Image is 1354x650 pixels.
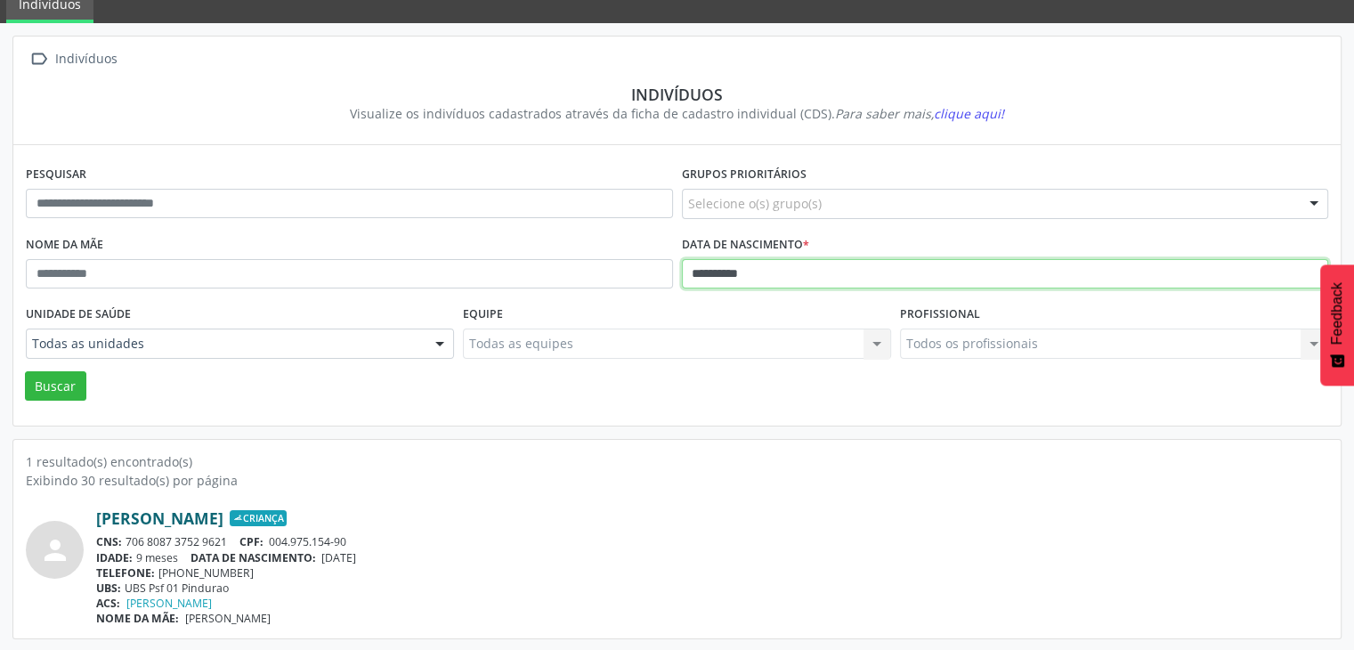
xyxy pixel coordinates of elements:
[96,550,1328,565] div: 9 meses
[463,301,503,329] label: Equipe
[96,565,155,581] span: TELEFONE:
[96,550,133,565] span: IDADE:
[26,301,131,329] label: Unidade de saúde
[26,232,103,259] label: Nome da mãe
[682,232,809,259] label: Data de nascimento
[38,104,1316,123] div: Visualize os indivíduos cadastrados através da ficha de cadastro individual (CDS).
[32,335,418,353] span: Todas as unidades
[321,550,356,565] span: [DATE]
[688,194,822,213] span: Selecione o(s) grupo(s)
[96,581,1328,596] div: UBS Psf 01 Pindurao
[96,565,1328,581] div: [PHONE_NUMBER]
[96,534,122,549] span: CNS:
[126,596,212,611] a: [PERSON_NAME]
[934,105,1004,122] span: clique aqui!
[26,452,1328,471] div: 1 resultado(s) encontrado(s)
[239,534,264,549] span: CPF:
[96,611,179,626] span: NOME DA MÃE:
[26,46,120,72] a:  Indivíduos
[185,611,271,626] span: [PERSON_NAME]
[682,161,807,189] label: Grupos prioritários
[52,46,120,72] div: Indivíduos
[230,510,287,526] span: Criança
[38,85,1316,104] div: Indivíduos
[1320,264,1354,386] button: Feedback - Mostrar pesquisa
[26,471,1328,490] div: Exibindo 30 resultado(s) por página
[835,105,1004,122] i: Para saber mais,
[269,534,346,549] span: 004.975.154-90
[26,46,52,72] i: 
[26,161,86,189] label: Pesquisar
[1329,282,1345,345] span: Feedback
[39,534,71,566] i: person
[25,371,86,402] button: Buscar
[900,301,980,329] label: Profissional
[96,581,121,596] span: UBS:
[96,534,1328,549] div: 706 8087 3752 9621
[96,508,223,528] a: [PERSON_NAME]
[96,596,120,611] span: ACS:
[191,550,316,565] span: DATA DE NASCIMENTO:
